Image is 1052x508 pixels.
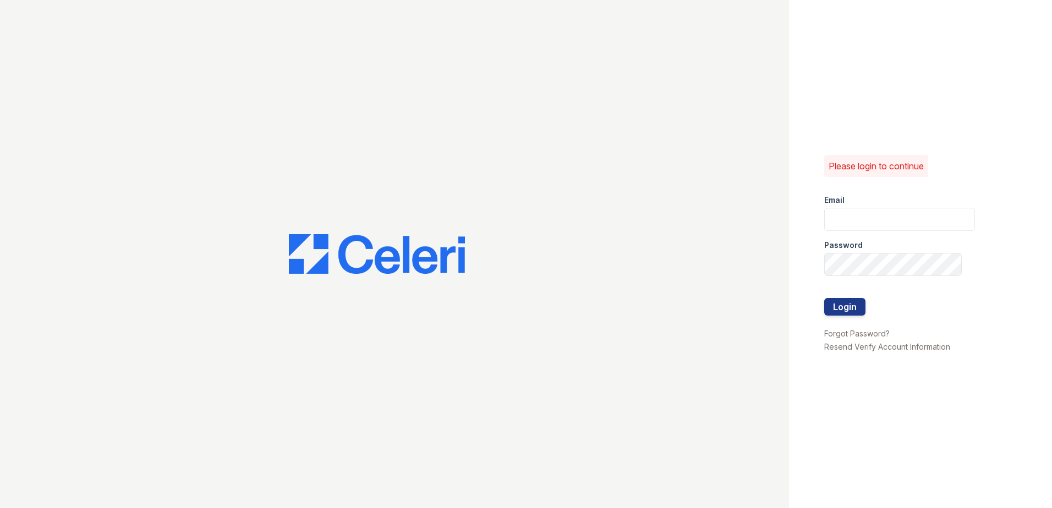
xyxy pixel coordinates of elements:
label: Password [824,240,863,251]
img: CE_Logo_Blue-a8612792a0a2168367f1c8372b55b34899dd931a85d93a1a3d3e32e68fde9ad4.png [289,234,465,274]
p: Please login to continue [829,159,924,173]
button: Login [824,298,865,316]
a: Resend Verify Account Information [824,342,950,351]
label: Email [824,195,845,206]
a: Forgot Password? [824,329,890,338]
